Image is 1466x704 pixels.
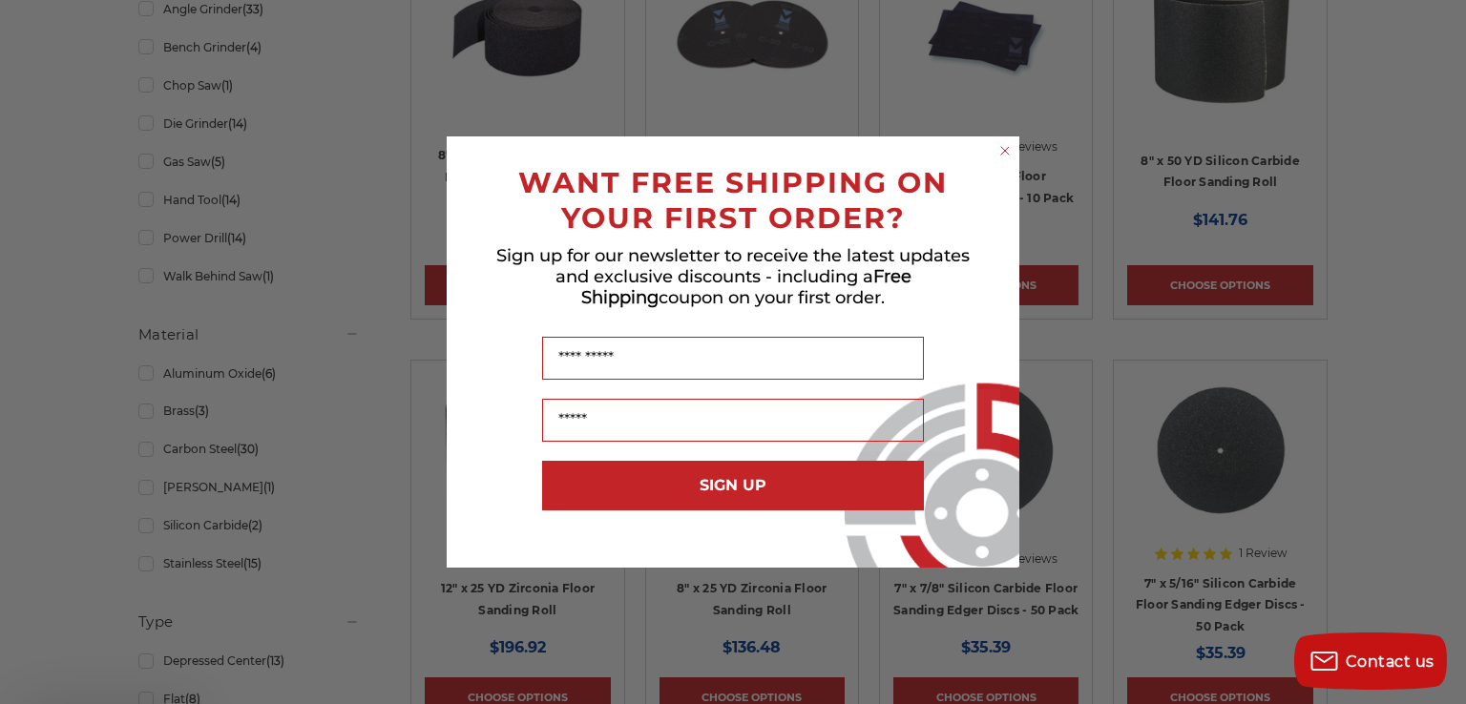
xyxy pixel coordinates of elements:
input: Email [542,399,924,442]
span: Contact us [1346,652,1435,671]
span: Free Shipping [581,266,911,308]
button: Contact us [1294,632,1447,690]
button: Close dialog [995,141,1015,160]
span: Sign up for our newsletter to receive the latest updates and exclusive discounts - including a co... [496,245,970,308]
button: SIGN UP [542,461,924,510]
span: WANT FREE SHIPPING ON YOUR FIRST ORDER? [518,165,948,236]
